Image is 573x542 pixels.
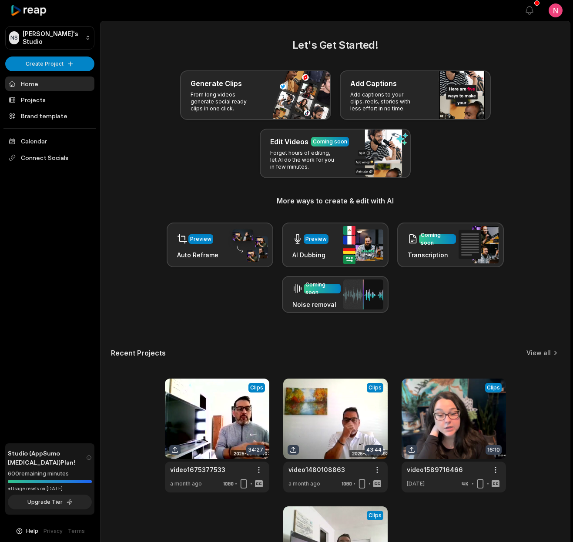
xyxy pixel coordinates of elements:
[5,109,94,123] a: Brand template
[408,250,456,259] h3: Transcription
[15,527,38,535] button: Help
[305,281,339,296] div: Coming soon
[343,279,383,309] img: noise_removal.png
[270,136,308,147] h3: Edit Videos
[44,527,63,535] a: Privacy
[5,76,94,91] a: Home
[350,78,397,89] h3: Add Captions
[305,235,327,243] div: Preview
[350,91,418,112] p: Add captions to your clips, reels, stories with less effort in no time.
[68,527,85,535] a: Terms
[5,57,94,71] button: Create Project
[8,485,92,492] div: *Usage resets on [DATE]
[8,469,92,478] div: 600 remaining minutes
[292,250,328,259] h3: AI Dubbing
[526,349,551,357] a: View all
[26,527,38,535] span: Help
[190,235,211,243] div: Preview
[228,228,268,262] img: auto_reframe.png
[111,349,166,357] h2: Recent Projects
[8,449,86,467] span: Studio (AppSumo [MEDICAL_DATA]) Plan!
[8,495,92,509] button: Upgrade Tier
[5,134,94,148] a: Calendar
[111,37,560,53] h2: Let's Get Started!
[343,226,383,264] img: ai_dubbing.png
[5,150,94,166] span: Connect Socials
[170,465,225,474] a: video1675377533
[421,231,454,247] div: Coming soon
[23,30,82,46] p: [PERSON_NAME]'s Studio
[288,465,345,474] a: video1480108863
[292,300,341,309] h3: Noise removal
[177,250,218,259] h3: Auto Reframe
[407,465,463,474] a: video1589716466
[313,138,347,146] div: Coming soon
[5,93,94,107] a: Projects
[459,226,499,263] img: transcription.png
[111,196,560,206] h3: More ways to create & edit with AI
[270,150,338,170] p: Forget hours of editing, let AI do the work for you in few minutes.
[9,31,19,44] div: NS
[191,91,258,112] p: From long videos generate social ready clips in one click.
[191,78,242,89] h3: Generate Clips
